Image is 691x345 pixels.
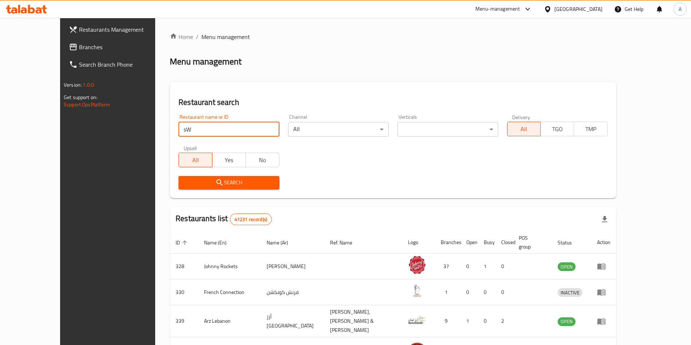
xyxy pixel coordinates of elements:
[554,5,602,13] div: [GEOGRAPHIC_DATA]
[267,238,298,247] span: Name (Ar)
[495,254,513,279] td: 0
[460,279,478,305] td: 0
[170,305,198,337] td: 339
[475,5,520,13] div: Menu-management
[64,100,110,109] a: Support.OpsPlatform
[591,231,616,254] th: Action
[261,254,324,279] td: [PERSON_NAME]
[510,124,538,134] span: All
[512,114,530,119] label: Delivery
[574,122,608,136] button: TMP
[178,122,279,137] input: Search for restaurant name or ID..
[198,305,261,337] td: Arz Lebanon
[460,231,478,254] th: Open
[176,213,272,225] h2: Restaurants list
[79,43,170,51] span: Branches
[79,25,170,34] span: Restaurants Management
[495,305,513,337] td: 2
[230,216,271,223] span: 41231 record(s)
[597,317,610,326] div: Menu
[408,282,426,300] img: French Connection
[558,317,576,326] span: OPEN
[261,279,324,305] td: فرنش كونكشن
[435,305,460,337] td: 9
[478,305,495,337] td: 0
[495,231,513,254] th: Closed
[198,254,261,279] td: Johnny Rockets
[519,234,543,251] span: POS group
[478,279,495,305] td: 0
[178,176,279,189] button: Search
[324,305,403,337] td: [PERSON_NAME],[PERSON_NAME] & [PERSON_NAME]
[596,211,613,228] div: Export file
[558,238,581,247] span: Status
[460,254,478,279] td: 0
[170,32,616,41] nav: breadcrumb
[196,32,199,41] li: /
[408,311,426,329] img: Arz Lebanon
[63,56,176,73] a: Search Branch Phone
[176,238,189,247] span: ID
[170,279,198,305] td: 330
[507,122,541,136] button: All
[435,254,460,279] td: 37
[170,56,242,67] h2: Menu management
[597,288,610,297] div: Menu
[397,122,498,137] div: ​
[79,60,170,69] span: Search Branch Phone
[64,80,82,90] span: Version:
[178,97,608,108] h2: Restaurant search
[230,213,272,225] div: Total records count
[330,238,362,247] span: Ref. Name
[261,305,324,337] td: أرز [GEOGRAPHIC_DATA]
[460,305,478,337] td: 1
[558,317,576,326] div: OPEN
[288,122,389,137] div: All
[543,124,571,134] span: TGO
[201,32,250,41] span: Menu management
[63,21,176,38] a: Restaurants Management
[435,279,460,305] td: 1
[495,279,513,305] td: 0
[558,289,582,297] span: INACTIVE
[402,231,435,254] th: Logo
[249,155,276,165] span: No
[198,279,261,305] td: French Connection
[83,80,94,90] span: 1.0.0
[478,231,495,254] th: Busy
[540,122,574,136] button: TGO
[64,93,97,102] span: Get support on:
[246,153,279,167] button: No
[212,153,246,167] button: Yes
[170,32,193,41] a: Home
[204,238,236,247] span: Name (En)
[184,178,273,187] span: Search
[182,155,209,165] span: All
[558,263,576,271] span: OPEN
[178,153,212,167] button: All
[215,155,243,165] span: Yes
[408,256,426,274] img: Johnny Rockets
[435,231,460,254] th: Branches
[184,145,197,150] label: Upsell
[577,124,605,134] span: TMP
[170,254,198,279] td: 328
[679,5,682,13] span: A
[478,254,495,279] td: 1
[597,262,610,271] div: Menu
[63,38,176,56] a: Branches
